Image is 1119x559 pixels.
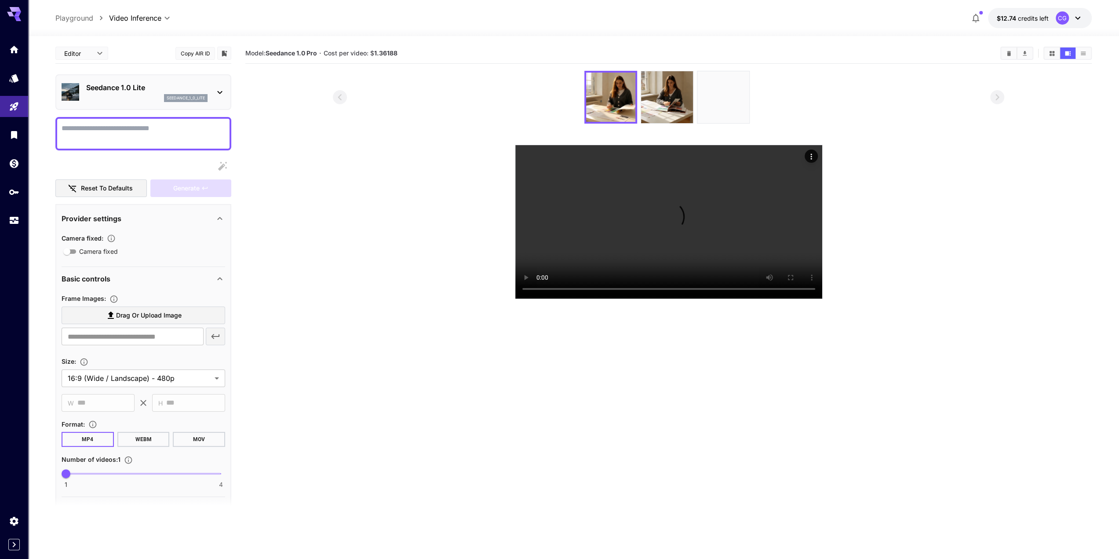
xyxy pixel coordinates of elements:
[997,15,1018,22] span: $12.74
[85,420,101,429] button: Choose the file format for the output video.
[1075,47,1091,59] button: Show videos in list view
[120,456,136,464] button: Specify how many videos to generate in a single request. Each video generation will be charged se...
[1056,11,1069,25] div: CG
[55,179,147,197] button: Reset to defaults
[62,432,114,447] button: MP4
[9,515,19,526] div: Settings
[76,358,92,366] button: Adjust the dimensions of the generated image by specifying its width and height in pixels, or sel...
[68,398,74,408] span: W
[62,268,225,289] div: Basic controls
[697,71,749,123] img: 60FRXIAAAAGSURBVAMA8fUFATHHb0QAAAAASUVORK5CYII=
[79,247,118,256] span: Camera fixed
[266,49,317,57] b: Seedance 1.0 Pro
[8,539,20,550] button: Expand sidebar
[324,49,397,57] span: Cost per video: $
[1017,47,1032,59] button: Download All
[1043,47,1092,60] div: Show videos in grid viewShow videos in video viewShow videos in list view
[1044,47,1060,59] button: Show videos in grid view
[65,480,67,489] span: 1
[62,208,225,229] div: Provider settings
[117,432,170,447] button: WEBM
[106,295,122,303] button: Upload frame images.
[62,79,225,106] div: Seedance 1.0 Liteseedance_1_0_lite
[55,13,93,23] a: Playground
[219,480,223,489] span: 4
[245,49,317,57] span: Model:
[109,13,161,23] span: Video Inference
[1018,15,1049,22] span: credits left
[68,373,211,384] span: 16:9 (Wide / Landscape) - 480p
[374,49,397,57] b: 1.36188
[175,47,215,60] button: Copy AIR ID
[9,44,19,55] div: Home
[62,234,103,242] span: Camera fixed :
[586,73,635,122] img: 8vAzNtAAAABklEQVQDAD28FBkyojPzAAAAAElFTkSuQmCC
[9,215,19,226] div: Usage
[9,158,19,169] div: Wallet
[1001,47,1017,59] button: Clear videos
[62,295,106,302] span: Frame Images :
[641,71,693,123] img: jdINZgAAAAZJREFUAwAKwEeqwUuOfgAAAABJRU5ErkJggg==
[1000,47,1033,60] div: Clear videosDownload All
[62,274,110,284] p: Basic controls
[86,82,208,93] p: Seedance 1.0 Lite
[62,420,85,428] span: Format :
[9,129,19,140] div: Library
[64,49,91,58] span: Editor
[1060,47,1075,59] button: Show videos in video view
[9,186,19,197] div: API Keys
[55,13,109,23] nav: breadcrumb
[116,310,182,321] span: Drag or upload image
[9,101,19,112] div: Playground
[988,8,1092,28] button: $12.7388CG
[805,150,818,163] div: Actions
[62,307,225,325] label: Drag or upload image
[173,432,225,447] button: MOV
[62,358,76,365] span: Size :
[997,14,1049,23] div: $12.7388
[62,213,121,224] p: Provider settings
[9,73,19,84] div: Models
[167,95,205,101] p: seedance_1_0_lite
[158,398,163,408] span: H
[220,48,228,58] button: Add to library
[319,48,321,58] p: ·
[62,456,120,463] span: Number of videos : 1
